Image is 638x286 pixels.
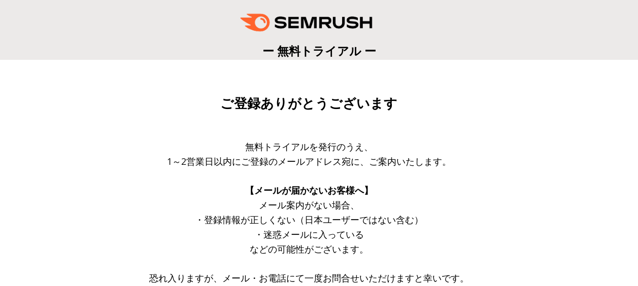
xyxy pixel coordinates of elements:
[245,140,373,153] span: 無料トライアルを発行のうえ、
[254,228,364,240] span: ・迷惑メールに入っている
[245,184,373,196] span: 【メールが届かないお客様へ】
[250,243,368,255] span: などの可能性がございます。
[262,43,376,59] span: ー 無料トライアル ー
[259,199,359,211] span: メール案内がない場合、
[149,272,469,284] span: 恐れ入りますが、メール・お電話にて一度お問合せいただけますと幸いです。
[195,213,423,226] span: ・登録情報が正しくない（日本ユーザーではない含む）
[167,155,451,167] span: 1～2営業日以内にご登録のメールアドレス宛に、ご案内いたします。
[220,96,397,111] span: ご登録ありがとうございます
